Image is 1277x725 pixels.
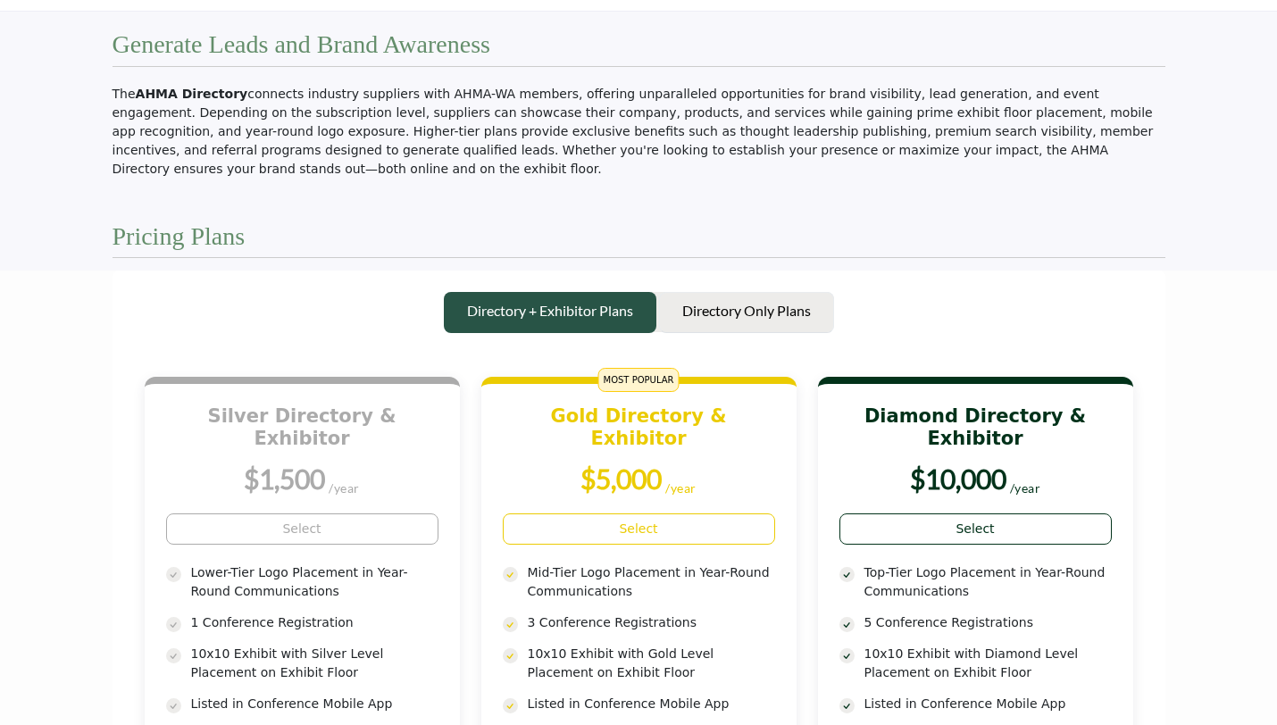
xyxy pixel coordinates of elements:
[864,405,1086,449] b: Diamond Directory & Exhibitor
[864,645,1112,682] p: 10x10 Exhibit with Diamond Level Placement on Exhibit Floor
[503,513,775,545] a: Select
[113,29,490,60] h2: Generate Leads and Brand Awareness
[166,513,438,545] a: Select
[682,300,811,321] p: Directory Only Plans
[864,563,1112,601] p: Top-Tier Logo Placement in Year-Round Communications
[444,292,656,333] button: Directory + Exhibitor Plans
[910,462,1006,495] b: $10,000
[528,563,775,601] p: Mid-Tier Logo Placement in Year-Round Communications
[839,513,1112,545] a: Select
[113,221,246,252] h2: Pricing Plans
[467,300,633,321] p: Directory + Exhibitor Plans
[329,480,360,496] sub: /year
[528,645,775,682] p: 10x10 Exhibit with Gold Level Placement on Exhibit Floor
[864,613,1112,632] p: 5 Conference Registrations
[659,292,834,333] button: Directory Only Plans
[1010,480,1041,496] sub: /year
[191,613,438,632] p: 1 Conference Registration
[550,405,726,449] b: Gold Directory & Exhibitor
[191,695,438,713] p: Listed in Conference Mobile App
[528,613,775,632] p: 3 Conference Registrations
[244,462,325,495] b: $1,500
[191,645,438,682] p: 10x10 Exhibit with Silver Level Placement on Exhibit Floor
[665,480,697,496] sub: /year
[864,695,1112,713] p: Listed in Conference Mobile App
[528,695,775,713] p: Listed in Conference Mobile App
[598,368,680,392] span: MOST POPULAR
[208,405,396,449] b: Silver Directory & Exhibitor
[191,563,438,601] p: Lower-Tier Logo Placement in Year-Round Communications
[136,87,248,101] strong: AHMA Directory
[580,462,662,495] b: $5,000
[113,85,1165,179] p: The connects industry suppliers with AHMA-WA members, offering unparalleled opportunities for bra...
